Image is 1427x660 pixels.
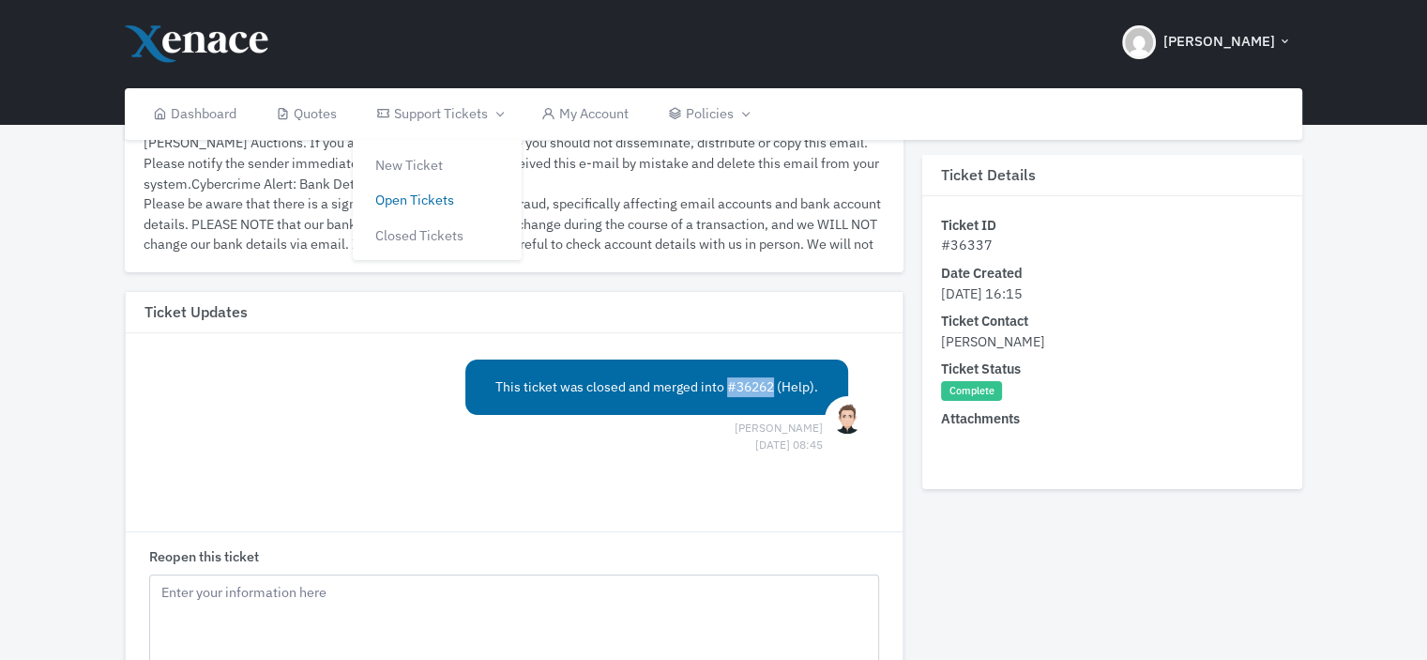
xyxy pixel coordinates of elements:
a: Policies [648,88,767,140]
label: Reopen this ticket [149,546,259,567]
a: Quotes [256,88,357,140]
div: Support Tickets [353,140,522,261]
dt: Ticket Status [941,360,1283,380]
h3: Ticket Updates [126,292,903,333]
dt: Attachments [941,409,1283,430]
span: [DATE] 16:15 [941,284,1023,302]
span: [PERSON_NAME] [DATE] 08:45 [735,420,823,437]
span: #36337 [941,237,993,254]
a: New Ticket [353,147,522,183]
a: My Account [522,88,648,140]
span: Complete [941,381,1002,402]
a: Support Tickets [357,88,522,140]
span: [PERSON_NAME] [941,332,1045,350]
a: Closed Tickets [353,218,522,253]
a: Dashboard [134,88,257,140]
span: This ticket was closed and merged into #36262 (Help). [495,378,818,395]
a: Open Tickets [353,182,522,218]
dt: Date Created [941,263,1283,284]
span: [PERSON_NAME] [1162,31,1274,53]
h3: Ticket Details [922,155,1302,196]
dt: Ticket ID [941,215,1283,236]
button: [PERSON_NAME] [1111,9,1302,75]
dt: Ticket Contact [941,312,1283,332]
: [PERSON_NAME] AUCTIONS ARE NOW INVITING INSTRUCTIONS FOR OUR FORTHCOMING AUCTIONS. ALL TYPES OF P... [144,53,884,273]
img: Header Avatar [1122,25,1156,59]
